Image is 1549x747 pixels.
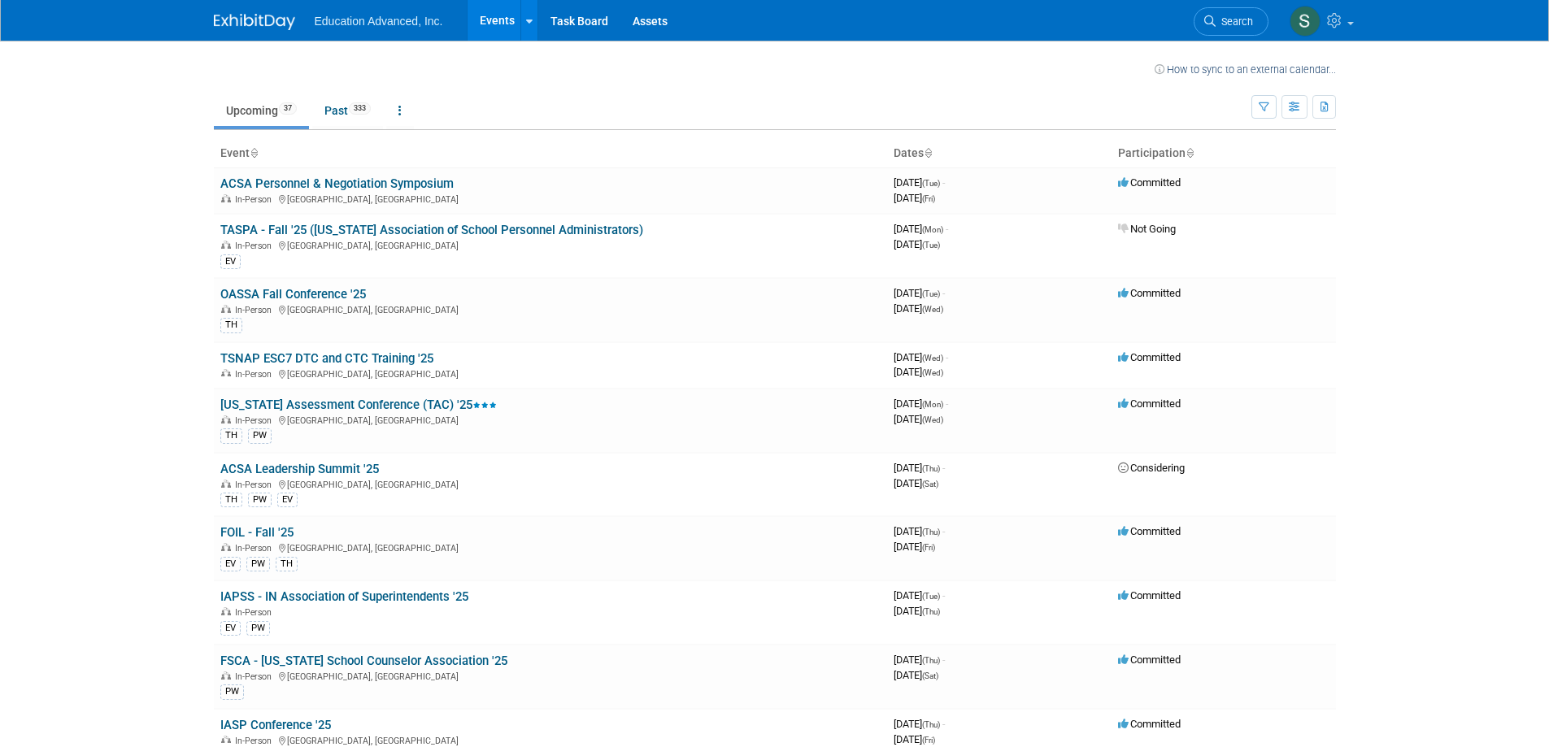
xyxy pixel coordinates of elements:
[220,238,881,251] div: [GEOGRAPHIC_DATA], [GEOGRAPHIC_DATA]
[221,305,231,313] img: In-Person Event
[220,684,244,699] div: PW
[894,589,945,602] span: [DATE]
[1118,397,1181,410] span: Committed
[922,464,940,473] span: (Thu)
[250,146,258,159] a: Sort by Event Name
[894,302,943,315] span: [DATE]
[220,287,366,302] a: OASSA Fall Conference '25
[235,415,276,426] span: In-Person
[894,366,943,378] span: [DATE]
[946,397,948,410] span: -
[221,369,231,377] img: In-Person Event
[235,543,276,554] span: In-Person
[922,607,940,616] span: (Thu)
[942,718,945,730] span: -
[235,194,276,205] span: In-Person
[220,477,881,490] div: [GEOGRAPHIC_DATA], [GEOGRAPHIC_DATA]
[894,733,935,745] span: [DATE]
[220,351,433,366] a: TSNAP ESC7 DTC and CTC Training '25
[942,654,945,666] span: -
[220,557,241,571] div: EV
[220,176,454,191] a: ACSA Personnel & Negotiation Symposium
[894,477,938,489] span: [DATE]
[235,607,276,618] span: In-Person
[1118,589,1181,602] span: Committed
[276,557,298,571] div: TH
[220,589,468,604] a: IAPSS - IN Association of Superintendents '25
[1112,140,1336,167] th: Participation
[922,736,935,745] span: (Fri)
[1118,223,1176,235] span: Not Going
[312,95,383,126] a: Past333
[1118,176,1181,189] span: Committed
[922,225,943,234] span: (Mon)
[220,192,881,205] div: [GEOGRAPHIC_DATA], [GEOGRAPHIC_DATA]
[922,368,943,377] span: (Wed)
[1118,287,1181,299] span: Committed
[220,718,331,732] a: IASP Conference '25
[277,493,298,507] div: EV
[349,102,371,115] span: 333
[1216,15,1253,28] span: Search
[248,428,272,443] div: PW
[221,241,231,249] img: In-Person Event
[1186,146,1194,159] a: Sort by Participation Type
[1118,351,1181,363] span: Committed
[894,223,948,235] span: [DATE]
[922,528,940,536] span: (Thu)
[894,176,945,189] span: [DATE]
[220,733,881,746] div: [GEOGRAPHIC_DATA], [GEOGRAPHIC_DATA]
[894,413,943,425] span: [DATE]
[246,557,270,571] div: PW
[922,480,938,489] span: (Sat)
[894,605,940,617] span: [DATE]
[942,287,945,299] span: -
[235,305,276,315] span: In-Person
[922,671,938,680] span: (Sat)
[315,15,443,28] span: Education Advanced, Inc.
[221,607,231,615] img: In-Person Event
[220,397,497,412] a: [US_STATE] Assessment Conference (TAC) '25
[1118,462,1185,474] span: Considering
[235,480,276,490] span: In-Person
[214,14,295,30] img: ExhibitDay
[220,541,881,554] div: [GEOGRAPHIC_DATA], [GEOGRAPHIC_DATA]
[922,720,940,729] span: (Thu)
[922,656,940,665] span: (Thu)
[942,462,945,474] span: -
[922,241,940,250] span: (Tue)
[248,493,272,507] div: PW
[894,397,948,410] span: [DATE]
[235,736,276,746] span: In-Person
[894,525,945,537] span: [DATE]
[922,194,935,203] span: (Fri)
[894,669,938,681] span: [DATE]
[220,302,881,315] div: [GEOGRAPHIC_DATA], [GEOGRAPHIC_DATA]
[924,146,932,159] a: Sort by Start Date
[1194,7,1268,36] a: Search
[220,493,242,507] div: TH
[220,413,881,426] div: [GEOGRAPHIC_DATA], [GEOGRAPHIC_DATA]
[221,543,231,551] img: In-Person Event
[221,736,231,744] img: In-Person Event
[894,192,935,204] span: [DATE]
[220,254,241,269] div: EV
[942,589,945,602] span: -
[1155,63,1336,76] a: How to sync to an external calendar...
[1118,525,1181,537] span: Committed
[922,289,940,298] span: (Tue)
[221,480,231,488] img: In-Person Event
[220,621,241,636] div: EV
[235,241,276,251] span: In-Person
[221,194,231,202] img: In-Person Event
[942,525,945,537] span: -
[946,223,948,235] span: -
[221,415,231,423] img: In-Person Event
[946,351,948,363] span: -
[942,176,945,189] span: -
[1118,654,1181,666] span: Committed
[922,543,935,552] span: (Fri)
[220,654,507,668] a: FSCA - [US_STATE] School Counselor Association '25
[221,671,231,680] img: In-Person Event
[922,415,943,424] span: (Wed)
